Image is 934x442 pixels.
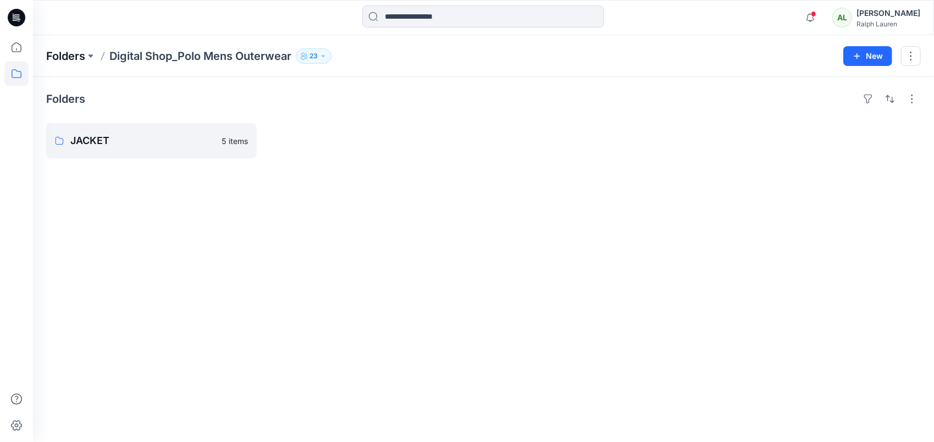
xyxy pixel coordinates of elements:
div: Ralph Lauren [856,20,920,28]
p: 23 [310,50,318,62]
a: Folders [46,48,85,64]
p: Digital Shop_Polo Mens Outerwear [109,48,291,64]
button: 23 [296,48,331,64]
p: JACKET [70,133,215,148]
div: [PERSON_NAME] [856,7,920,20]
div: AL [832,8,852,27]
h4: Folders [46,92,85,106]
a: JACKET5 items [46,123,257,158]
button: New [843,46,892,66]
p: 5 items [222,135,248,147]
